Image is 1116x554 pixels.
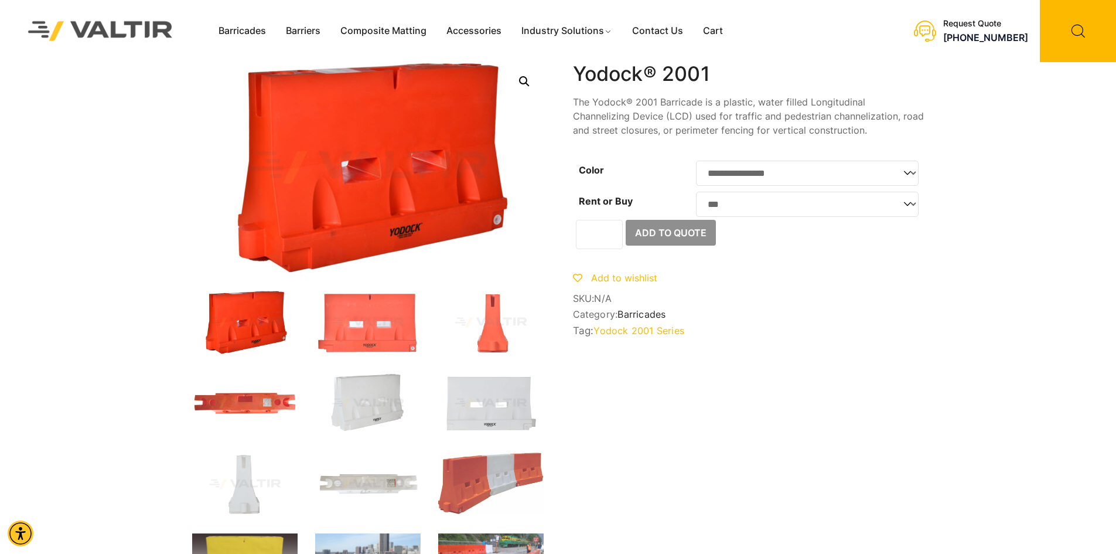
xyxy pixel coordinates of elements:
p: The Yodock® 2001 Barricade is a plastic, water filled Longitudinal Channelizing Device (LCD) used... [573,95,924,137]
img: A bright orange traffic cone with a wide base and a narrow top, designed for road safety and traf... [438,291,544,354]
a: Yodock 2001 Series [593,325,684,337]
a: Barricades [617,308,665,320]
a: Add to wishlist [573,272,657,284]
label: Rent or Buy [579,195,633,207]
span: Tag: [573,325,924,337]
a: Accessories [436,22,511,40]
a: call (888) 496-3625 [943,32,1028,43]
a: Composite Matting [330,22,436,40]
div: Accessibility Menu [8,521,33,546]
img: A white plastic component with a tapered design, likely used as a part or accessory in machinery ... [192,453,298,516]
img: A segmented traffic barrier with orange and white sections, designed for road safety and traffic ... [438,453,544,514]
span: SKU: [573,293,924,304]
a: Cart [693,22,733,40]
img: A white plastic barrier with a smooth surface, featuring cutouts and a logo, designed for safety ... [315,372,421,435]
h1: Yodock® 2001 [573,62,924,86]
label: Color [579,164,604,176]
img: An orange plastic barrier with openings on both ends, designed for traffic control or safety purp... [192,372,298,435]
img: 2001_Org_3Q-1.jpg [192,291,298,354]
a: Open this option [514,71,535,92]
img: A white plastic docking station with two rectangular openings and a logo at the bottom. [438,372,544,435]
div: Request Quote [943,19,1028,29]
a: Industry Solutions [511,22,622,40]
span: Add to wishlist [591,272,657,284]
img: Valtir Rentals [13,6,188,56]
a: Barricades [209,22,276,40]
button: Add to Quote [626,220,716,246]
img: A white plastic component with cutouts and a label, likely used in machinery or equipment. [315,453,421,516]
input: Product quantity [576,220,623,249]
span: N/A [594,293,612,304]
a: Barriers [276,22,330,40]
a: Contact Us [622,22,693,40]
span: Category: [573,309,924,320]
img: An orange traffic barrier with two rectangular openings and a logo at the bottom. [315,291,421,354]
